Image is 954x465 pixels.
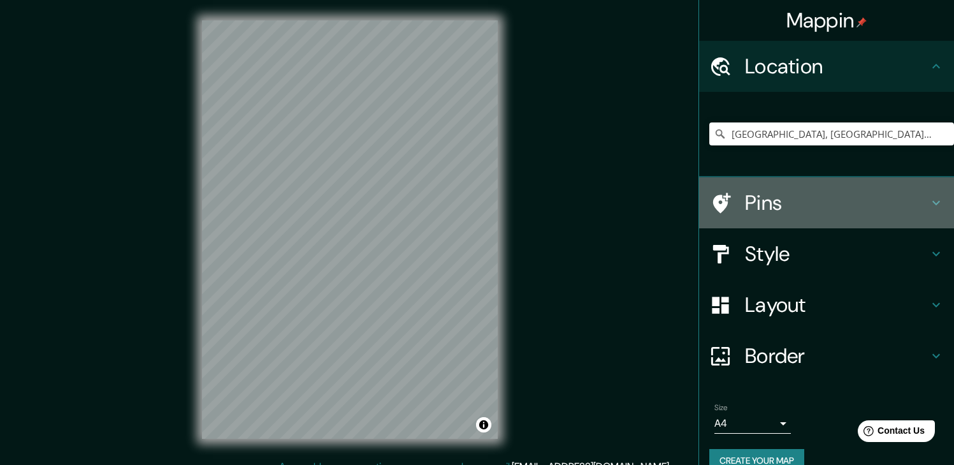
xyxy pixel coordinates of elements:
[699,177,954,228] div: Pins
[714,402,728,413] label: Size
[709,122,954,145] input: Pick your city or area
[745,54,929,79] h4: Location
[699,330,954,381] div: Border
[745,190,929,216] h4: Pins
[476,417,491,432] button: Toggle attribution
[699,228,954,279] div: Style
[745,343,929,369] h4: Border
[699,279,954,330] div: Layout
[714,413,791,434] div: A4
[202,20,498,439] canvas: Map
[841,415,940,451] iframe: Help widget launcher
[786,8,867,33] h4: Mappin
[856,17,867,27] img: pin-icon.png
[745,241,929,267] h4: Style
[745,292,929,318] h4: Layout
[699,41,954,92] div: Location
